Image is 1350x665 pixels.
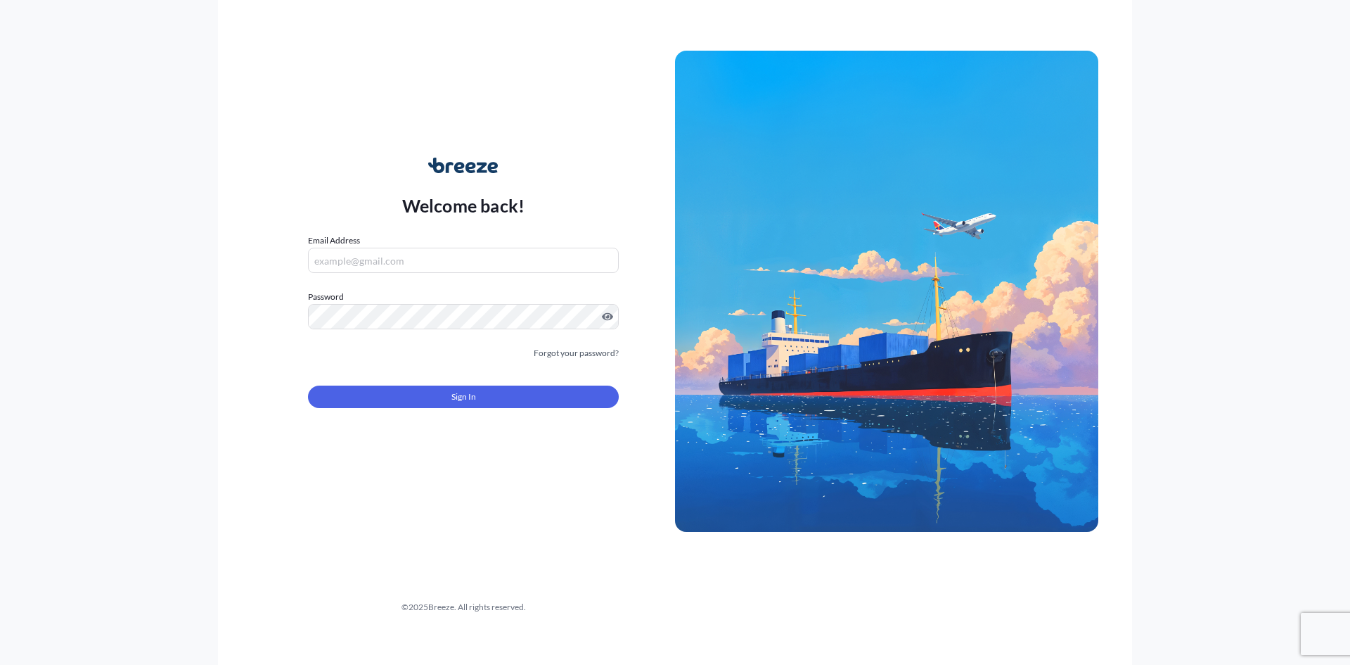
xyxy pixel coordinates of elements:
[402,194,525,217] p: Welcome back!
[675,51,1098,532] img: Ship illustration
[252,600,675,614] div: © 2025 Breeze. All rights reserved.
[308,290,619,304] label: Password
[308,386,619,408] button: Sign In
[602,311,613,322] button: Show password
[308,234,360,248] label: Email Address
[451,390,476,404] span: Sign In
[308,248,619,273] input: example@gmail.com
[534,346,619,360] a: Forgot your password?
